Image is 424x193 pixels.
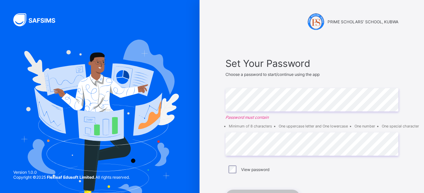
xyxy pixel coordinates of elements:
[328,19,398,24] span: PRIME SCHOLARS' SCHOOL, KUBWA
[13,13,63,26] img: SAFSIMS Logo
[13,170,130,175] span: Version 1.0.0
[308,13,324,30] img: PRIME SCHOLARS' SCHOOL, KUBWA
[225,72,320,77] span: Choose a password to start/continue using the app
[241,167,269,172] label: View password
[279,124,348,128] li: One uppercase letter and One lowercase
[354,124,375,128] li: One number
[225,115,398,120] em: Password must contain
[47,175,95,180] strong: Flexisaf Edusoft Limited.
[382,124,419,128] li: One special character
[225,58,398,69] span: Set Your Password
[13,175,130,180] span: Copyright © 2025 All rights reserved.
[229,124,272,128] li: Minimum of 8 characters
